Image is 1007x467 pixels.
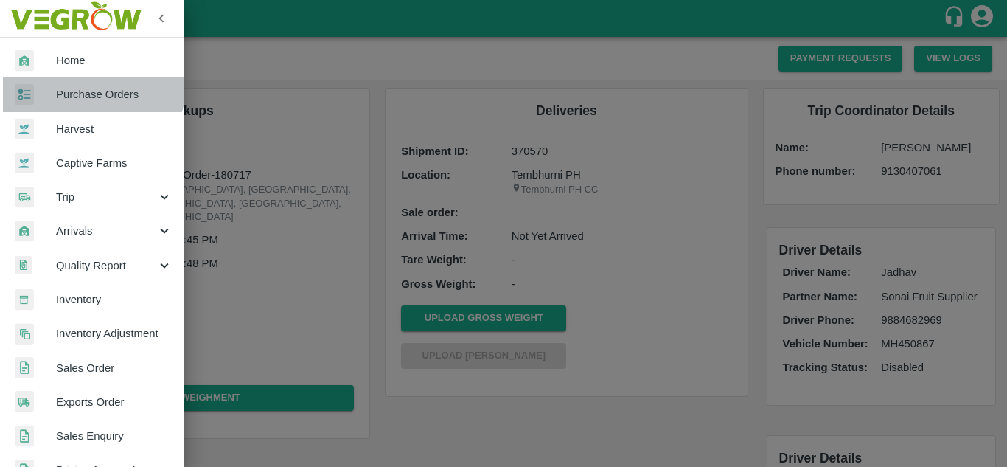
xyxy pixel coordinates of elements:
img: whInventory [15,289,34,311]
img: qualityReport [15,256,32,274]
img: whArrival [15,221,34,242]
img: delivery [15,187,34,208]
span: Sales Order [56,360,173,376]
span: Inventory [56,291,173,308]
span: Captive Farms [56,155,173,171]
img: shipments [15,391,34,412]
img: harvest [15,118,34,140]
span: Trip [56,189,156,205]
img: whArrival [15,50,34,72]
img: sales [15,357,34,378]
span: Exports Order [56,394,173,410]
img: inventory [15,323,34,345]
img: harvest [15,152,34,174]
span: Sales Enquiry [56,428,173,444]
span: Inventory Adjustment [56,325,173,342]
span: Arrivals [56,223,156,239]
span: Purchase Orders [56,86,173,103]
img: reciept [15,84,34,105]
img: sales [15,426,34,447]
span: Quality Report [56,257,156,274]
span: Home [56,52,173,69]
span: Harvest [56,121,173,137]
